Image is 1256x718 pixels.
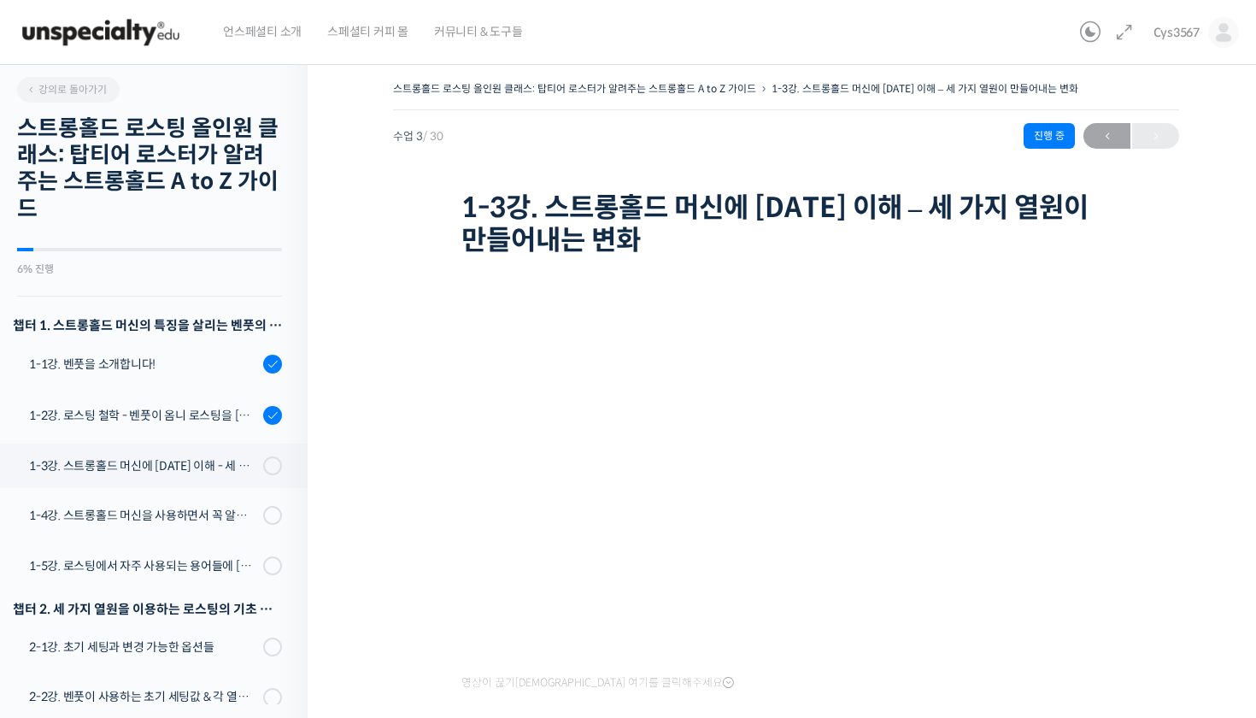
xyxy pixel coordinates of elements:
div: 1-1강. 벤풋을 소개합니다! [29,355,258,374]
div: 1-3강. 스트롱홀드 머신에 [DATE] 이해 - 세 가지 열원이 만들어내는 변화 [29,456,258,475]
span: / 30 [423,129,443,144]
div: 2-1강. 초기 세팅과 변경 가능한 옵션들 [29,638,258,656]
span: 강의로 돌아가기 [26,83,107,96]
h3: 챕터 1. 스트롱홀드 머신의 특징을 살리는 벤풋의 로스팅 방식 [13,314,282,337]
div: 1-2강. 로스팅 철학 - 벤풋이 옴니 로스팅을 [DATE] 않는 이유 [29,406,258,425]
span: ← [1083,125,1130,148]
div: 1-4강. 스트롱홀드 머신을 사용하면서 꼭 알고 있어야 할 유의사항 [29,506,258,525]
div: 2-2강. 벤풋이 사용하는 초기 세팅값 & 각 열원이 하는 역할 [29,687,258,706]
div: 챕터 2. 세 가지 열원을 이용하는 로스팅의 기초 설계 [13,597,282,621]
span: Cys3567 [1153,25,1200,40]
a: 스트롱홀드 로스팅 올인원 클래스: 탑티어 로스터가 알려주는 스트롱홀드 A to Z 가이드 [393,82,756,95]
div: 6% 진행 [17,264,282,274]
a: 강의로 돌아가기 [17,77,120,103]
h2: 스트롱홀드 로스팅 올인원 클래스: 탑티어 로스터가 알려주는 스트롱홀드 A to Z 가이드 [17,115,282,222]
span: 수업 3 [393,131,443,142]
a: 1-3강. 스트롱홀드 머신에 [DATE] 이해 – 세 가지 열원이 만들어내는 변화 [772,82,1078,95]
a: ←이전 [1083,123,1130,149]
h1: 1-3강. 스트롱홀드 머신에 [DATE] 이해 – 세 가지 열원이 만들어내는 변화 [461,191,1111,257]
span: 영상이 끊기[DEMOGRAPHIC_DATA] 여기를 클릭해주세요 [461,676,734,690]
div: 1-5강. 로스팅에서 자주 사용되는 용어들에 [DATE] 이해 [29,556,258,575]
div: 진행 중 [1024,123,1075,149]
